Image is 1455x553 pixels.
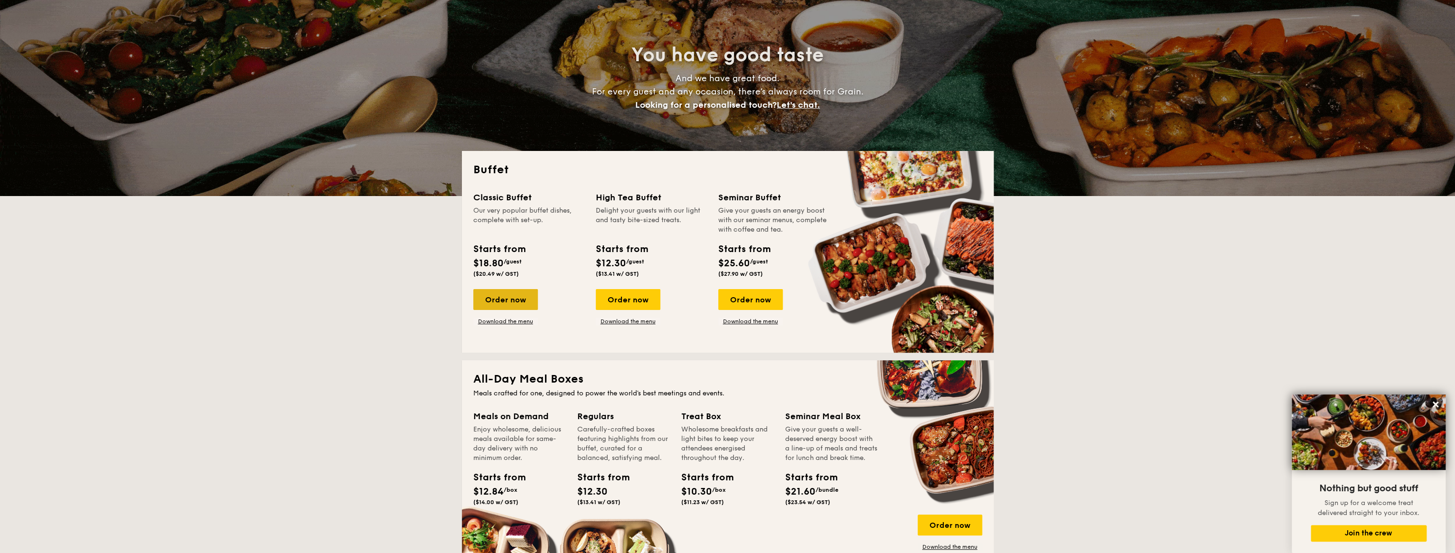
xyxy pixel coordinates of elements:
[473,258,504,269] span: $18.80
[596,289,660,310] div: Order now
[631,44,824,66] span: You have good taste
[577,425,670,463] div: Carefully-crafted boxes featuring highlights from our buffet, curated for a balanced, satisfying ...
[473,318,538,325] a: Download the menu
[577,410,670,423] div: Regulars
[1319,483,1418,494] span: Nothing but good stuff
[718,271,763,277] span: ($27.90 w/ GST)
[596,206,707,234] div: Delight your guests with our light and tasty bite-sized treats.
[681,410,774,423] div: Treat Box
[473,242,525,256] div: Starts from
[1311,525,1427,542] button: Join the crew
[718,206,829,234] div: Give your guests an energy boost with our seminar menus, complete with coffee and tea.
[596,271,639,277] span: ($13.41 w/ GST)
[785,499,830,506] span: ($23.54 w/ GST)
[473,372,982,387] h2: All-Day Meal Boxes
[592,73,864,110] span: And we have great food. For every guest and any occasion, there’s always room for Grain.
[473,486,504,497] span: $12.84
[816,487,838,493] span: /bundle
[596,318,660,325] a: Download the menu
[596,242,648,256] div: Starts from
[635,100,777,110] span: Looking for a personalised touch?
[473,289,538,310] div: Order now
[718,258,750,269] span: $25.60
[718,318,783,325] a: Download the menu
[718,242,770,256] div: Starts from
[718,191,829,204] div: Seminar Buffet
[626,258,644,265] span: /guest
[473,206,584,234] div: Our very popular buffet dishes, complete with set-up.
[577,470,620,485] div: Starts from
[681,486,712,497] span: $10.30
[473,470,516,485] div: Starts from
[577,486,608,497] span: $12.30
[712,487,726,493] span: /box
[473,389,982,398] div: Meals crafted for one, designed to power the world's best meetings and events.
[473,191,584,204] div: Classic Buffet
[596,258,626,269] span: $12.30
[681,425,774,463] div: Wholesome breakfasts and light bites to keep your attendees energised throughout the day.
[504,487,517,493] span: /box
[473,162,982,178] h2: Buffet
[785,486,816,497] span: $21.60
[577,499,620,506] span: ($13.41 w/ GST)
[1428,397,1443,412] button: Close
[681,499,724,506] span: ($11.23 w/ GST)
[473,410,566,423] div: Meals on Demand
[785,425,878,463] div: Give your guests a well-deserved energy boost with a line-up of meals and treats for lunch and br...
[473,271,519,277] span: ($20.49 w/ GST)
[918,543,982,551] a: Download the menu
[1292,394,1446,470] img: DSC07876-Edit02-Large.jpeg
[785,410,878,423] div: Seminar Meal Box
[750,258,768,265] span: /guest
[718,289,783,310] div: Order now
[473,425,566,463] div: Enjoy wholesome, delicious meals available for same-day delivery with no minimum order.
[918,515,982,535] div: Order now
[777,100,820,110] span: Let's chat.
[785,470,828,485] div: Starts from
[504,258,522,265] span: /guest
[1318,499,1419,517] span: Sign up for a welcome treat delivered straight to your inbox.
[681,470,724,485] div: Starts from
[473,499,518,506] span: ($14.00 w/ GST)
[596,191,707,204] div: High Tea Buffet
